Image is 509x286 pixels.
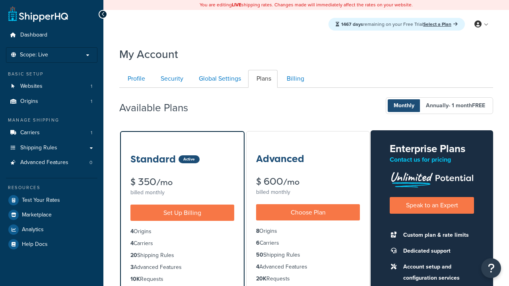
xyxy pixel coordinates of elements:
div: Manage Shipping [6,117,97,124]
li: Account setup and configuration services [399,261,474,284]
b: LIVE [232,1,241,8]
span: Monthly [388,99,420,112]
span: Test Your Rates [22,197,60,204]
li: Websites [6,79,97,94]
a: Billing [278,70,311,88]
span: Carriers [20,129,40,136]
button: Open Resource Center [481,258,501,278]
strong: 6 [256,239,260,247]
li: Requests [256,274,360,283]
span: Dashboard [20,32,47,39]
a: Select a Plan [423,21,458,28]
div: Active [179,155,200,163]
a: Profile [119,70,152,88]
img: Unlimited Potential [390,169,474,187]
li: Carriers [256,239,360,247]
div: $ 350 [130,177,234,187]
li: Advanced Features [256,263,360,271]
h2: Enterprise Plans [390,143,474,155]
a: Global Settings [190,70,247,88]
strong: 4 [130,239,134,247]
a: Plans [248,70,278,88]
span: 1 [91,83,92,90]
li: Origins [256,227,360,236]
li: Origins [6,94,97,109]
strong: 10K [130,275,140,283]
span: Help Docs [22,241,48,248]
div: billed monthly [130,187,234,198]
span: - 1 month [449,101,485,110]
li: Origins [130,227,234,236]
h1: My Account [119,46,178,62]
span: Advanced Features [20,159,68,166]
strong: 3 [130,263,134,271]
li: Shipping Rules [130,251,234,260]
a: Shipping Rules [6,141,97,155]
strong: 4 [256,263,259,271]
span: Analytics [22,226,44,233]
a: Analytics [6,222,97,237]
strong: 4 [130,227,134,236]
strong: 20K [256,274,266,283]
h2: Available Plans [119,102,200,114]
span: Shipping Rules [20,145,57,151]
a: Help Docs [6,237,97,251]
div: Resources [6,184,97,191]
strong: 1467 days [341,21,363,28]
li: Dedicated support [399,245,474,257]
a: Security [152,70,190,88]
button: Monthly Annually- 1 monthFREE [386,97,493,114]
a: Websites 1 [6,79,97,94]
small: /mo [156,177,173,188]
a: Advanced Features 0 [6,155,97,170]
a: Speak to an Expert [390,197,474,213]
h3: Standard [130,154,176,164]
a: ShipperHQ Home [8,6,68,22]
a: Dashboard [6,28,97,43]
div: billed monthly [256,187,360,198]
a: Set Up Billing [130,205,234,221]
h3: Advanced [256,154,304,164]
li: Advanced Features [130,263,234,272]
strong: 50 [256,251,263,259]
span: 0 [89,159,92,166]
b: FREE [472,101,485,110]
a: Choose Plan [256,204,360,220]
li: Carriers [6,126,97,140]
div: $ 600 [256,177,360,187]
a: Origins 1 [6,94,97,109]
strong: 20 [130,251,137,259]
small: /mo [283,176,299,187]
span: Websites [20,83,43,90]
li: Advanced Features [6,155,97,170]
a: Marketplace [6,208,97,222]
li: Requests [130,275,234,284]
span: Marketplace [22,212,52,218]
span: 1 [91,129,92,136]
div: remaining on your Free Trial [328,18,465,31]
strong: 8 [256,227,259,235]
span: Origins [20,98,38,105]
p: Contact us for pricing [390,154,474,165]
span: Annually [420,99,491,112]
li: Carriers [130,239,234,248]
div: Basic Setup [6,71,97,77]
a: Carriers 1 [6,126,97,140]
a: Test Your Rates [6,193,97,207]
span: Scope: Live [20,52,48,58]
span: 1 [91,98,92,105]
li: Custom plan & rate limits [399,230,474,241]
li: Shipping Rules [256,251,360,259]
